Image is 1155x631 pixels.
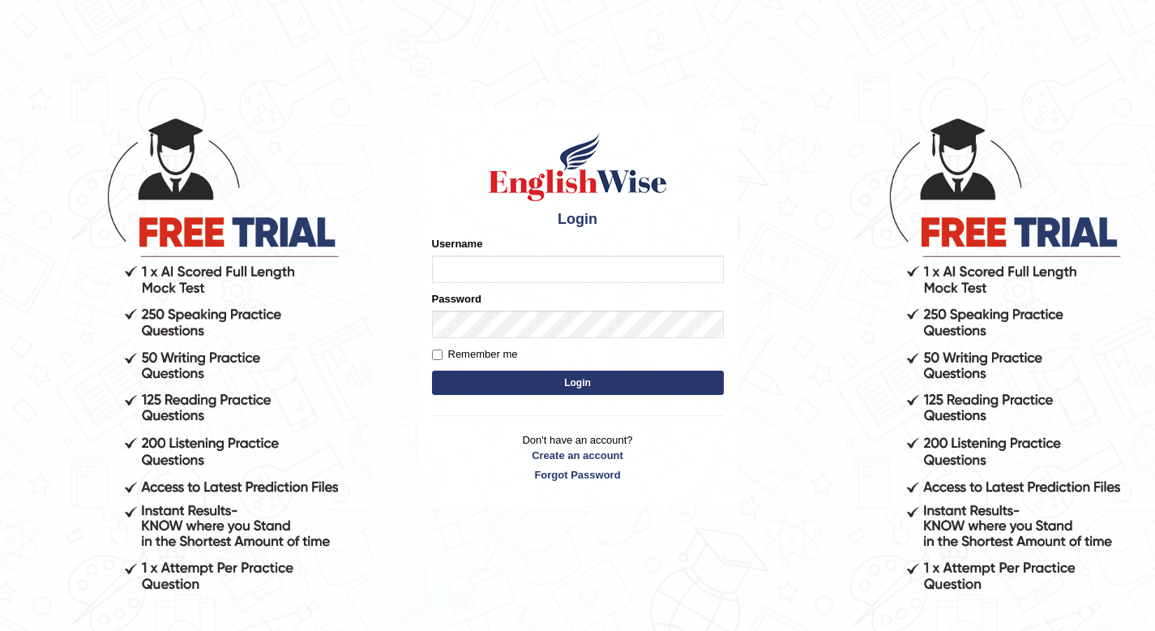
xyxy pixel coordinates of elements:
img: Logo of English Wise sign in for intelligent practice with AI [486,131,670,204]
a: Create an account [432,448,724,463]
p: Don't have an account? [432,432,724,483]
label: Password [432,291,481,307]
button: Login [432,371,724,395]
h4: Login [432,212,724,228]
a: Forgot Password [432,467,724,483]
label: Username [432,236,483,251]
input: Remember me [432,350,443,360]
label: Remember me [432,346,518,363]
